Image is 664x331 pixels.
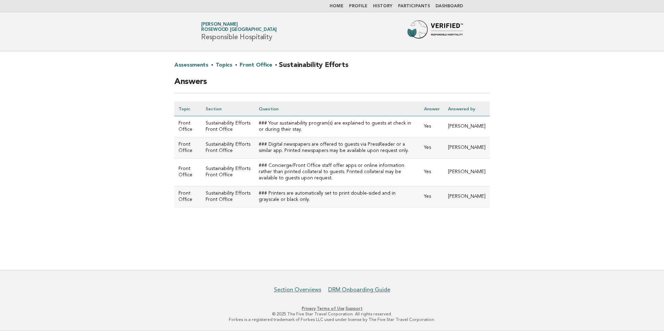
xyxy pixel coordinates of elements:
[240,60,272,71] a: Front Office
[420,159,444,186] td: Yes
[174,159,201,186] td: Front Office
[201,28,277,32] span: Rosewood [GEOGRAPHIC_DATA]
[174,186,201,207] td: Front Office
[444,137,490,159] td: [PERSON_NAME]
[174,116,201,137] td: Front Office
[330,4,343,8] a: Home
[349,4,367,8] a: Profile
[407,20,463,43] img: Forbes Travel Guide
[302,306,316,311] a: Privacy
[317,306,345,311] a: Terms of Use
[444,159,490,186] td: [PERSON_NAME]
[216,60,232,71] a: Topics
[174,76,490,93] h2: Answers
[201,23,277,41] h1: Responsible Hospitality
[444,102,490,116] th: Answered by
[174,102,201,116] th: Topic
[398,4,430,8] a: Participants
[255,116,420,137] td: ### Your sustainability program(s) are explained to guests at check in or during their stay.
[201,137,255,159] td: Sustainability Efforts Front Office
[119,317,545,322] p: Forbes is a registered trademark of Forbes LLC used under license by The Five Star Travel Corpora...
[201,116,255,137] td: Sustainability Efforts Front Office
[255,137,420,159] td: ### Digital newspapers are offered to guests via PressReader or a similar app. Printed newspapers...
[274,286,321,293] a: Section Overviews
[420,186,444,207] td: Yes
[420,102,444,116] th: Answer
[444,116,490,137] td: [PERSON_NAME]
[435,4,463,8] a: Dashboard
[255,186,420,207] td: ### Printers are automatically set to print double-sided and in grayscale or black only.
[255,159,420,186] td: ### Concierge/Front Office staff offer apps or online information rather than printed collateral ...
[328,286,390,293] a: DRM Onboarding Guide
[201,159,255,186] td: Sustainability Efforts Front Office
[420,116,444,137] td: Yes
[119,311,545,317] p: © 2025 The Five Star Travel Corporation. All rights reserved.
[420,137,444,159] td: Yes
[346,306,363,311] a: Support
[119,306,545,311] p: · ·
[174,60,490,76] h2: · · · Sustainability Efforts
[201,186,255,207] td: Sustainability Efforts Front Office
[174,60,208,71] a: Assessments
[201,22,277,32] a: [PERSON_NAME]Rosewood [GEOGRAPHIC_DATA]
[444,186,490,207] td: [PERSON_NAME]
[373,4,392,8] a: History
[201,102,255,116] th: Section
[255,102,420,116] th: Question
[174,137,201,159] td: Front Office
